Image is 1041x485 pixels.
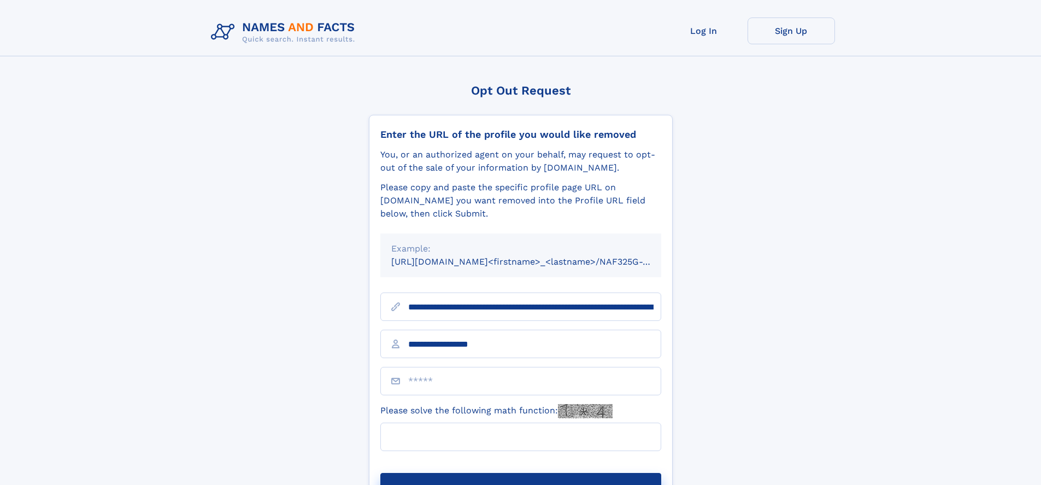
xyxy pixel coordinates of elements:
[380,404,613,418] label: Please solve the following math function:
[380,181,661,220] div: Please copy and paste the specific profile page URL on [DOMAIN_NAME] you want removed into the Pr...
[207,17,364,47] img: Logo Names and Facts
[660,17,748,44] a: Log In
[748,17,835,44] a: Sign Up
[391,256,682,267] small: [URL][DOMAIN_NAME]<firstname>_<lastname>/NAF325G-xxxxxxxx
[391,242,650,255] div: Example:
[369,84,673,97] div: Opt Out Request
[380,148,661,174] div: You, or an authorized agent on your behalf, may request to opt-out of the sale of your informatio...
[380,128,661,141] div: Enter the URL of the profile you would like removed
